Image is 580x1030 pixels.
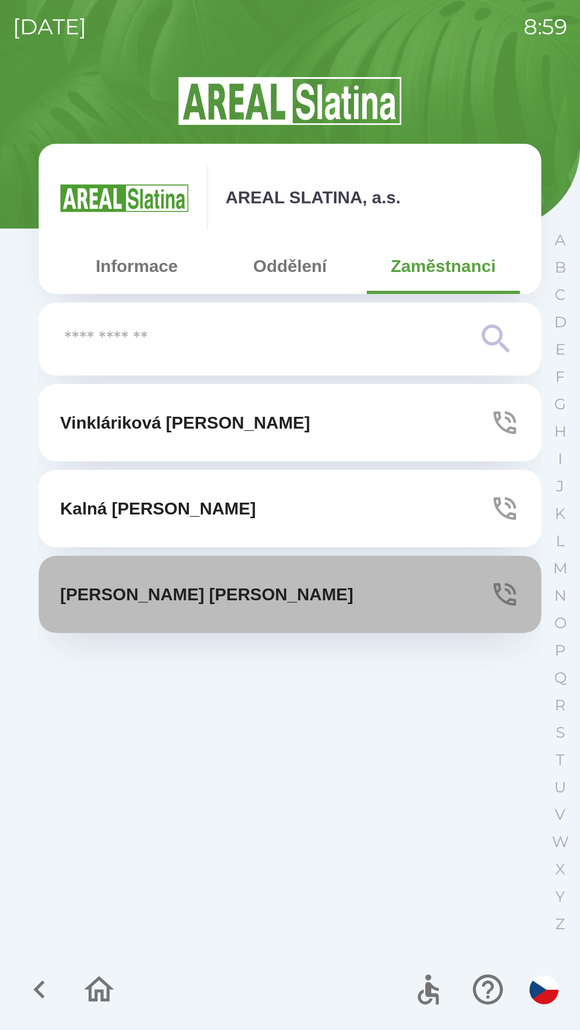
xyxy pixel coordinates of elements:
button: [PERSON_NAME] [PERSON_NAME] [39,556,541,633]
p: 8:59 [524,11,567,43]
p: AREAL SLATINA, a.s. [226,185,401,210]
p: Vinkláriková [PERSON_NAME] [60,410,310,436]
button: Zaměstnanci [367,247,520,285]
img: cs flag [530,975,559,1004]
button: Oddělení [213,247,366,285]
p: Kalná [PERSON_NAME] [60,496,256,521]
button: Kalná [PERSON_NAME] [39,470,541,547]
p: [PERSON_NAME] [PERSON_NAME] [60,582,353,607]
button: Vinkláriková [PERSON_NAME] [39,384,541,461]
img: Logo [39,75,541,127]
p: [DATE] [13,11,86,43]
button: Informace [60,247,213,285]
img: aad3f322-fb90-43a2-be23-5ead3ef36ce5.png [60,165,189,230]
